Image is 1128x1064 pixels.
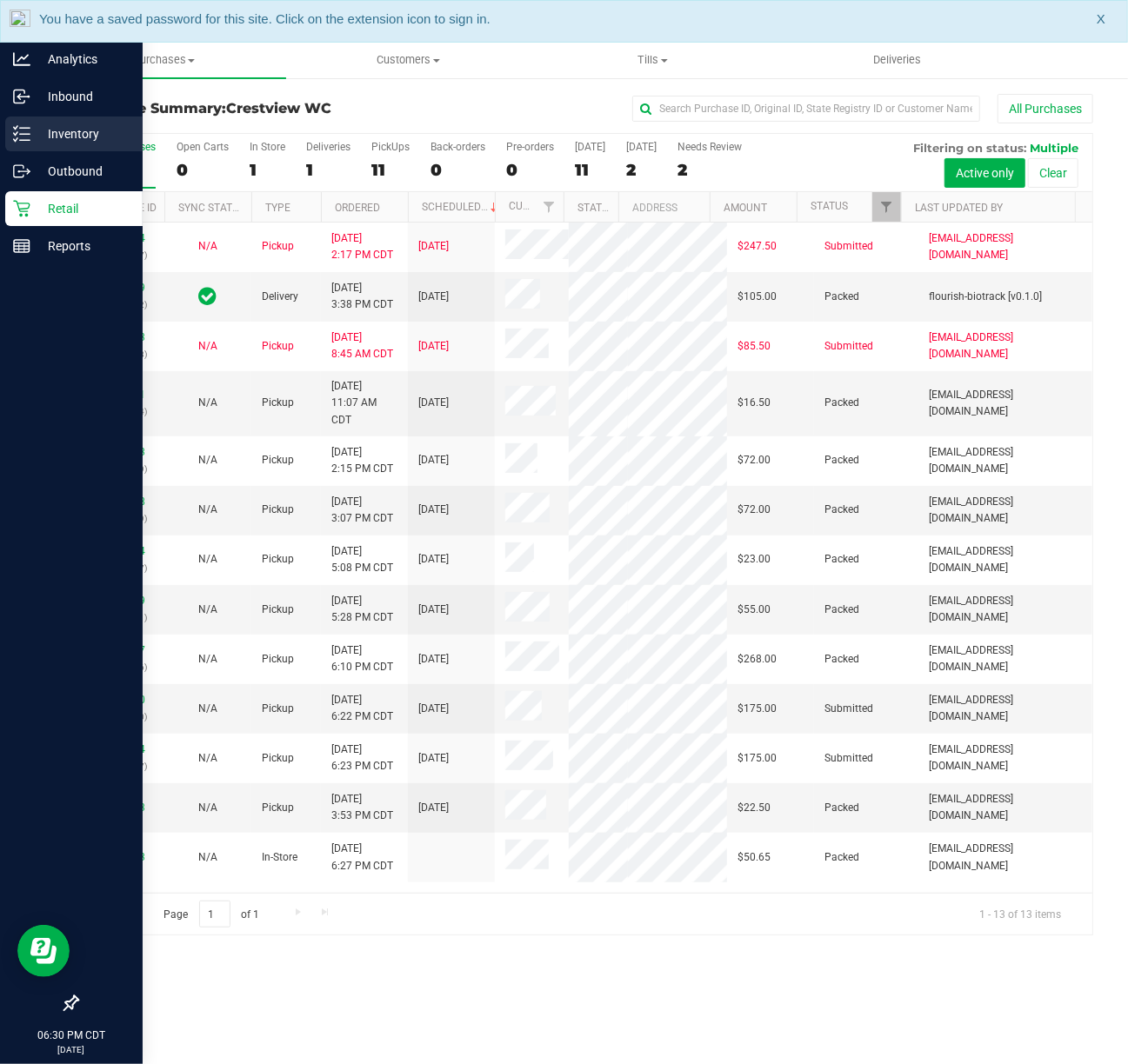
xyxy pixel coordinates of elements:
span: Tills [531,52,774,68]
span: Packed [824,651,859,668]
div: Back-orders [431,141,485,153]
span: Not Applicable [198,801,217,814]
button: N/A [198,651,217,668]
span: flourish-biotrack [v0.1.0] [929,289,1042,305]
span: $22.50 [738,800,771,816]
span: Customers [287,52,530,68]
span: 1 - 13 of 13 items [965,901,1075,927]
span: Packed [824,452,859,469]
span: $72.00 [738,452,771,469]
span: [DATE] 8:45 AM CDT [331,329,393,362]
span: $247.50 [738,238,777,255]
inline-svg: Retail [13,200,30,217]
span: Deliveries [850,52,944,68]
div: 0 [177,160,229,180]
span: [DATE] [418,289,449,305]
span: $72.00 [738,502,771,518]
span: [DATE] [418,502,449,518]
a: Amount [724,202,767,214]
span: Crestview WC [226,100,331,116]
input: Search Purchase ID, Original ID, State Registry ID or Customer Name... [632,96,980,122]
span: [EMAIL_ADDRESS][DOMAIN_NAME] [929,329,1082,362]
span: Submitted [824,701,873,717]
a: Scheduled [422,201,501,213]
span: Pickup [262,452,294,469]
div: [DATE] [575,141,605,153]
span: Submitted [824,338,873,355]
span: Pickup [262,551,294,568]
span: [DATE] [418,238,449,255]
button: Active only [944,158,1025,188]
span: [DATE] [418,338,449,355]
span: [DATE] 3:07 PM CDT [331,494,393,527]
div: 0 [506,160,554,180]
inline-svg: Inbound [13,88,30,105]
span: $16.50 [738,395,771,411]
span: Not Applicable [198,702,217,715]
button: N/A [198,602,217,618]
button: Clear [1028,158,1078,188]
a: Tills [531,42,775,78]
span: Pickup [262,701,294,717]
button: N/A [198,395,217,411]
span: [EMAIL_ADDRESS][DOMAIN_NAME] [929,791,1082,824]
span: [DATE] [418,551,449,568]
span: Not Applicable [198,340,217,352]
span: Pickup [262,338,294,355]
span: [DATE] 6:10 PM CDT [331,642,393,675]
span: [DATE] 6:23 PM CDT [331,741,393,775]
span: Packed [824,395,859,411]
a: Ordered [335,202,380,214]
span: [DATE] 11:07 AM CDT [331,378,397,429]
span: Not Applicable [198,240,217,252]
div: 11 [575,160,605,180]
span: Purchases [42,52,286,68]
span: [DATE] [418,701,449,717]
a: Customers [286,42,531,78]
inline-svg: Analytics [13,50,30,68]
span: Not Applicable [198,851,217,863]
span: Pickup [262,395,294,411]
p: Reports [30,236,135,256]
span: You have a saved password for this site. Click on the extension icon to sign in. [39,11,491,26]
span: Not Applicable [198,603,217,615]
inline-svg: Inventory [13,125,30,143]
button: N/A [198,800,217,816]
a: State Registry ID [577,202,669,214]
a: Last Updated By [915,202,1003,214]
button: N/A [198,238,217,255]
a: Deliveries [775,42,1019,78]
button: All Purchases [998,94,1093,123]
span: Not Applicable [198,553,217,565]
span: [DATE] 6:27 PM CDT [331,841,393,874]
span: Packed [824,602,859,618]
div: 2 [626,160,657,180]
p: Inbound [30,86,135,107]
button: N/A [198,701,217,717]
span: Packed [824,551,859,568]
span: In-Store [262,849,297,866]
span: $55.00 [738,602,771,618]
button: N/A [198,750,217,767]
p: Inventory [30,123,135,144]
span: [DATE] [418,395,449,411]
a: Status [811,200,848,212]
div: PickUps [371,141,410,153]
span: [EMAIL_ADDRESS][DOMAIN_NAME] [929,692,1082,725]
div: 1 [306,160,350,180]
inline-svg: Reports [13,237,30,255]
span: [EMAIL_ADDRESS][DOMAIN_NAME] [929,543,1082,576]
inline-svg: Outbound [13,163,30,180]
span: $85.50 [738,338,771,355]
button: N/A [198,551,217,568]
span: [DATE] 6:22 PM CDT [331,692,393,725]
button: N/A [198,338,217,355]
div: Open Carts [177,141,229,153]
span: [EMAIL_ADDRESS][DOMAIN_NAME] [929,444,1082,477]
span: $23.00 [738,551,771,568]
span: Not Applicable [198,396,217,409]
span: Packed [824,849,859,866]
span: Pickup [262,651,294,668]
span: Pickup [262,750,294,767]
